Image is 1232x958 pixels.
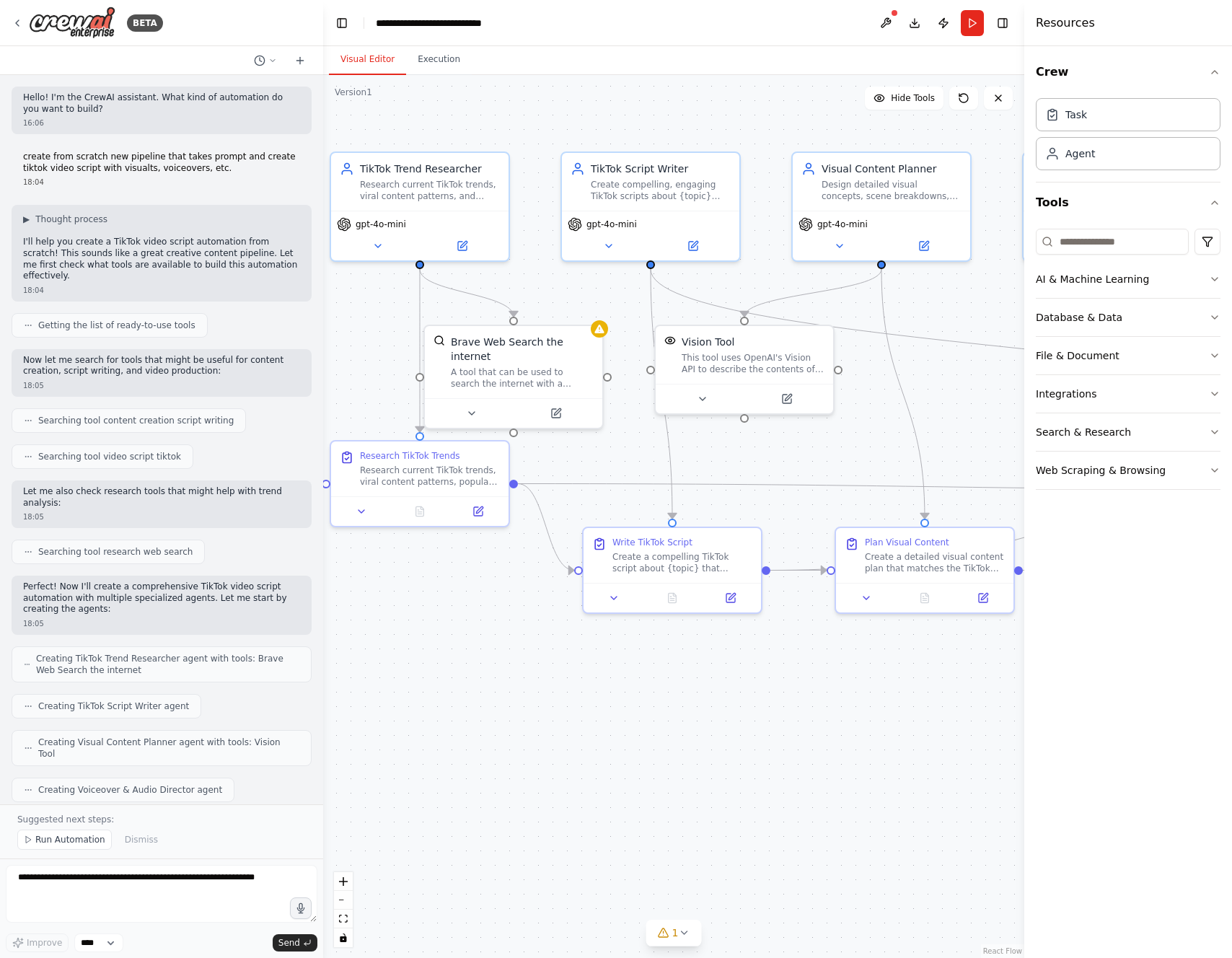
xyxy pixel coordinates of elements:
div: Research TikTok TrendsResearch current TikTok trends, viral content patterns, popular hashtags, a... [330,440,510,527]
button: Web Scraping & Browsing [1036,452,1220,489]
div: A tool that can be used to search the internet with a search_query. [451,366,594,390]
button: Switch to previous chat [248,52,283,69]
button: Open in side panel [705,589,755,607]
button: Open in side panel [421,237,503,255]
button: Run Automation [17,830,112,850]
button: toggle interactivity [334,928,353,947]
span: 1 [672,926,679,940]
div: Crew [1036,92,1220,182]
div: Task [1065,107,1087,122]
span: Thought process [35,214,107,225]
button: ▶Thought process [23,214,107,225]
img: Logo [29,6,115,39]
button: No output available [642,589,703,607]
button: No output available [390,503,451,520]
g: Edge from 7eb56f33-f6c7-4ea0-ad5c-24379aea687a to 1d895ddd-0d94-4b73-ba71-2500b6dd41ca [518,477,574,578]
div: BETA [127,14,163,32]
div: TikTok Script WriterCreate compelling, engaging TikTok scripts about {topic} that hook viewers in... [560,151,741,262]
button: Open in side panel [652,237,734,255]
div: Brave Web Search the internet [451,335,594,364]
div: TikTok Trend Researcher [360,162,500,176]
div: Visual Content PlannerDesign detailed visual concepts, scene breakdowns, and shot sequences that ... [791,151,972,262]
p: Hello! I'm the CrewAI assistant. What kind of automation do you want to build? [23,92,300,115]
div: Research current TikTok trends, viral content patterns, popular hashtags, and successful video fo... [360,465,500,488]
div: Plan Visual Content [865,537,949,548]
span: Send [278,937,300,949]
button: Integrations [1036,375,1220,413]
div: Version 1 [335,87,372,98]
button: Execution [406,45,472,75]
p: Let me also check research tools that might help with trend analysis: [23,486,300,509]
button: Open in side panel [515,405,597,422]
button: zoom in [334,872,353,891]
div: Vision Tool [682,335,734,349]
div: Visual Content Planner [822,162,962,176]
div: 18:05 [23,511,300,522]
span: Run Automation [35,834,105,845]
span: Searching tool video script tiktok [38,451,181,462]
span: Searching tool content creation script writing [38,415,234,426]
button: fit view [334,910,353,928]
div: Create a detailed visual content plan that matches the TikTok script, including scene-by-scene br... [865,551,1005,574]
div: Create compelling, engaging TikTok scripts about {topic} that hook viewers in the first 3 seconds... [591,179,731,202]
button: Improve [6,933,69,952]
span: ▶ [23,214,30,225]
span: gpt-4o-mini [586,219,637,230]
span: Hide Tools [891,92,935,104]
p: Now let me search for tools that might be useful for content creation, script writing, and video ... [23,355,300,377]
button: zoom out [334,891,353,910]
div: Create a compelling TikTok script about {topic} that incorporates trending elements and viral pat... [612,551,752,574]
span: Searching tool research web search [38,546,193,558]
div: 18:05 [23,380,300,391]
div: Research current TikTok trends, viral content patterns, and audience preferences related to {topi... [360,179,500,202]
span: Creating Voiceover & Audio Director agent [38,784,222,796]
img: BraveSearchTool [434,335,445,346]
a: React Flow attribution [983,947,1022,955]
g: Edge from fd625f77-3f35-41b1-b363-763769cc17d9 to 85ca0990-20a3-48eb-9b42-8f1f744f6537 [737,269,889,317]
div: BraveSearchToolBrave Web Search the internetA tool that can be used to search the internet with a... [423,325,604,429]
g: Edge from acf39495-e16f-49fc-a321-b3ff2600cbfd to 1d895ddd-0d94-4b73-ba71-2500b6dd41ca [643,269,679,519]
button: Visual Editor [329,45,406,75]
button: AI & Machine Learning [1036,260,1220,298]
span: Creating TikTok Trend Researcher agent with tools: Brave Web Search the internet [36,653,299,676]
button: Open in side panel [958,589,1008,607]
p: create from scratch new pipeline that takes prompt and create tiktok video script with visualts, ... [23,151,300,174]
div: Write TikTok ScriptCreate a compelling TikTok script about {topic} that incorporates trending ele... [582,527,762,614]
span: Dismiss [125,834,158,845]
h4: Resources [1036,14,1095,32]
button: Search & Research [1036,413,1220,451]
div: 18:04 [23,285,300,296]
button: Open in side panel [746,390,827,408]
button: Crew [1036,52,1220,92]
div: TikTok Trend ResearcherResearch current TikTok trends, viral content patterns, and audience prefe... [330,151,510,262]
button: Send [273,934,317,952]
div: Design detailed visual concepts, scene breakdowns, and shot sequences that complement the TikTok ... [822,179,962,202]
button: Hide Tools [865,87,943,110]
span: gpt-4o-mini [817,219,868,230]
p: I'll help you create a TikTok video script automation from scratch! This sounds like a great crea... [23,237,300,281]
span: Creating TikTok Script Writer agent [38,700,189,712]
g: Edge from b3441bb1-acbb-4bd0-b41d-e593c113195e to 7eb56f33-f6c7-4ea0-ad5c-24379aea687a [413,269,427,432]
button: Dismiss [118,830,165,850]
button: Hide right sidebar [993,13,1013,33]
g: Edge from fd625f77-3f35-41b1-b363-763769cc17d9 to 58d34c4c-4165-41b2-9080-dffa8631c41a [874,269,932,519]
div: Plan Visual ContentCreate a detailed visual content plan that matches the TikTok script, includin... [835,527,1015,614]
nav: breadcrumb [376,16,482,30]
button: Tools [1036,183,1220,223]
span: gpt-4o-mini [356,219,406,230]
g: Edge from b3441bb1-acbb-4bd0-b41d-e593c113195e to 9686bbdf-d5d4-44ab-b25d-0a6a44c1d69c [413,269,521,317]
div: Agent [1065,146,1095,161]
button: Hide left sidebar [332,13,352,33]
button: File & Document [1036,337,1220,374]
button: Database & Data [1036,299,1220,336]
div: Research TikTok Trends [360,450,460,462]
img: VisionTool [664,335,676,346]
div: 18:04 [23,177,300,188]
div: Write TikTok Script [612,537,692,548]
p: Perfect! Now I'll create a comprehensive TikTok video script automation with multiple specialized... [23,581,300,615]
div: Tools [1036,223,1220,501]
div: VisionToolVision ToolThis tool uses OpenAI's Vision API to describe the contents of an image. [654,325,835,415]
p: Suggested next steps: [17,814,306,825]
span: Creating Visual Content Planner agent with tools: Vision Tool [38,737,299,760]
div: React Flow controls [334,872,353,947]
